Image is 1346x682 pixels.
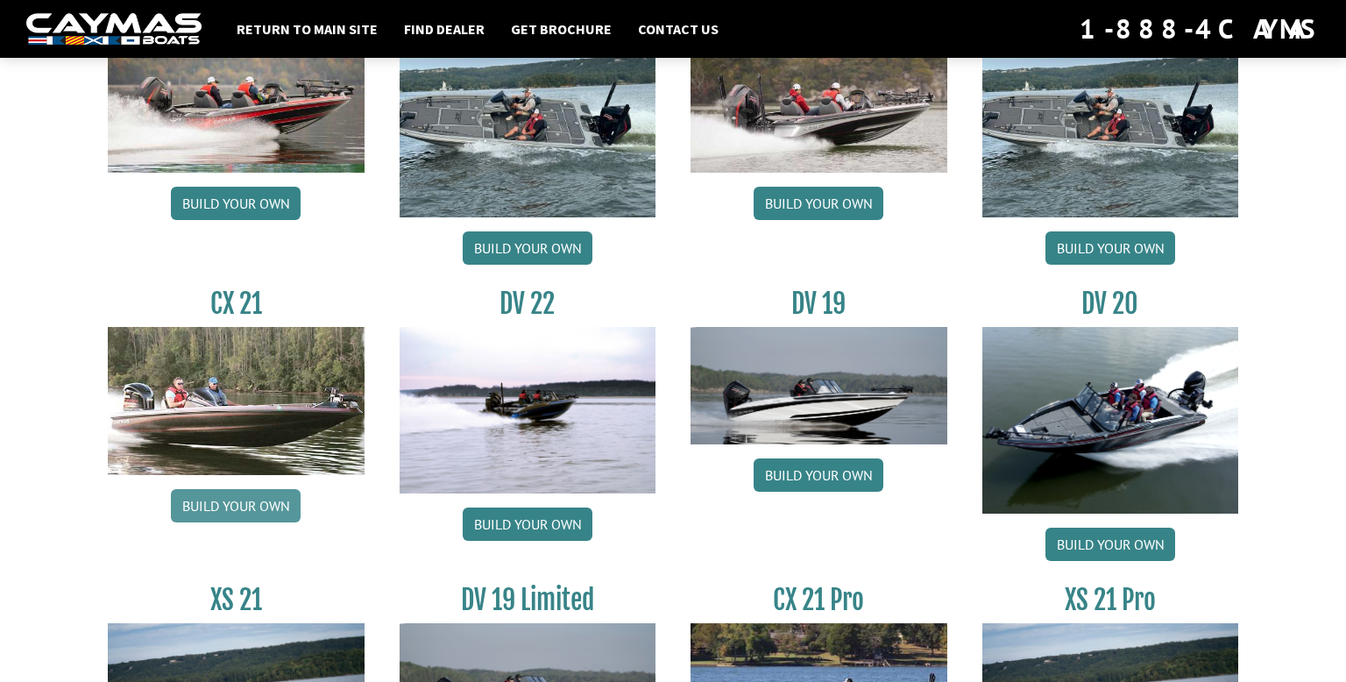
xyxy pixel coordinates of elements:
[228,18,386,40] a: Return to main site
[691,25,947,173] img: CX-20Pro_thumbnail.jpg
[754,187,883,220] a: Build your own
[108,288,365,320] h3: CX 21
[26,13,202,46] img: white-logo-c9c8dbefe5ff5ceceb0f0178aa75bf4bb51f6bca0971e226c86eb53dfe498488.png
[754,458,883,492] a: Build your own
[982,584,1239,616] h3: XS 21 Pro
[1045,528,1175,561] a: Build your own
[629,18,727,40] a: Contact Us
[691,327,947,444] img: dv-19-ban_from_website_for_caymas_connect.png
[400,288,656,320] h3: DV 22
[502,18,620,40] a: Get Brochure
[108,327,365,474] img: CX21_thumb.jpg
[691,288,947,320] h3: DV 19
[1045,231,1175,265] a: Build your own
[982,25,1239,217] img: XS_20_resized.jpg
[400,25,656,217] img: XS_20_resized.jpg
[463,508,592,541] a: Build your own
[108,25,365,173] img: CX-20_thumbnail.jpg
[691,584,947,616] h3: CX 21 Pro
[982,288,1239,320] h3: DV 20
[1080,10,1320,48] div: 1-888-4CAYMAS
[463,231,592,265] a: Build your own
[982,327,1239,514] img: DV_20_from_website_for_caymas_connect.png
[171,187,301,220] a: Build your own
[171,489,301,522] a: Build your own
[108,584,365,616] h3: XS 21
[400,327,656,494] img: DV22_original_motor_cropped_for_caymas_connect.jpg
[395,18,493,40] a: Find Dealer
[400,584,656,616] h3: DV 19 Limited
